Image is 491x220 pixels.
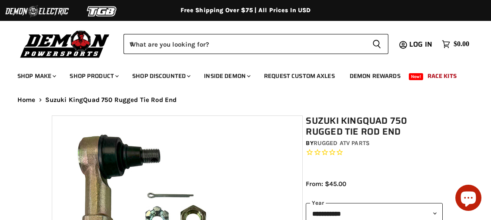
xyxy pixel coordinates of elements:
a: Inside Demon [197,67,256,85]
a: Shop Product [63,67,124,85]
a: Log in [405,41,438,48]
a: $0.00 [438,38,474,51]
span: From: $45.00 [306,180,346,188]
a: Race Kits [421,67,463,85]
span: $0.00 [454,40,469,48]
img: Demon Powersports [17,28,113,59]
form: Product [124,34,388,54]
a: Request Custom Axles [257,67,341,85]
span: Suzuki KingQuad 750 Rugged Tie Rod End [45,96,177,104]
span: New! [409,73,424,80]
a: Shop Discounted [126,67,196,85]
a: Demon Rewards [343,67,407,85]
button: Search [365,34,388,54]
a: Shop Make [11,67,61,85]
div: by [306,139,443,148]
input: When autocomplete results are available use up and down arrows to review and enter to select [124,34,365,54]
a: Rugged ATV Parts [314,139,370,147]
ul: Main menu [11,64,467,85]
h1: Suzuki KingQuad 750 Rugged Tie Rod End [306,115,443,137]
a: Home [17,96,36,104]
span: Rated 0.0 out of 5 stars 0 reviews [306,148,443,157]
img: Demon Electric Logo 2 [4,3,70,20]
inbox-online-store-chat: Shopify online store chat [453,185,484,213]
img: TGB Logo 2 [70,3,135,20]
span: Log in [409,39,432,50]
